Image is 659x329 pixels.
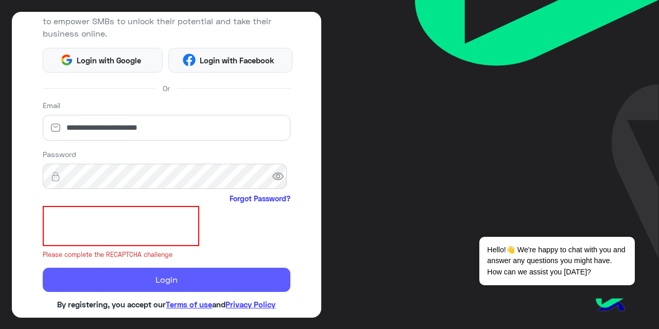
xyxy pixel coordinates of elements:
img: Google [60,54,73,66]
img: Facebook [183,54,196,66]
h6: If you don’t have an account [43,317,291,326]
a: Sign Up [206,317,234,326]
span: Login with Facebook [196,55,278,66]
img: email [43,123,68,133]
span: Or [163,83,170,94]
span: Hello!👋 We're happy to chat with you and answer any questions you might have. How can we assist y... [479,237,634,285]
button: Login with Facebook [168,48,292,73]
span: and [212,300,226,309]
p: to empower SMBs to unlock their potential and take their business online. [43,15,291,40]
span: visibility [272,167,290,186]
img: hulul-logo.png [592,288,628,324]
span: By registering, you accept our [57,300,166,309]
iframe: reCAPTCHA [43,206,199,246]
a: Terms of use [166,300,212,309]
a: Privacy Policy [226,300,275,309]
button: Login with Google [43,48,163,73]
a: Forgot Password? [230,193,290,204]
button: Login [43,268,291,292]
img: lock [43,171,68,182]
label: Password [43,149,76,160]
label: Email [43,100,60,111]
small: Please complete the RECAPTCHA challenge [43,250,291,260]
span: Login with Google [73,55,145,66]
